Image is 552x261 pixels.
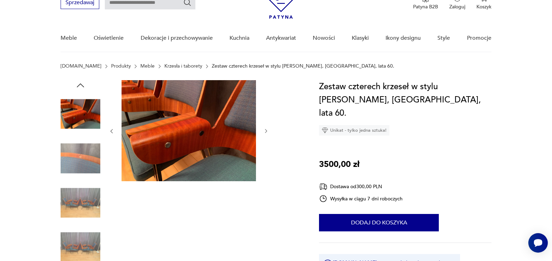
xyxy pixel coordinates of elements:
a: Ikony designu [386,25,421,52]
p: Patyna B2B [413,3,438,10]
p: 3500,00 zł [319,158,359,171]
img: Ikona dostawy [319,182,327,191]
a: Kuchnia [230,25,249,52]
img: Zdjęcie produktu Zestaw czterech krzeseł w stylu Hanno Von Gustedta, Austria, lata 60. [61,94,100,134]
a: Produkty [111,63,131,69]
a: Dekoracje i przechowywanie [141,25,213,52]
div: Unikat - tylko jedna sztuka! [319,125,389,136]
button: Dodaj do koszyka [319,214,439,231]
img: Zdjęcie produktu Zestaw czterech krzeseł w stylu Hanno Von Gustedta, Austria, lata 60. [122,80,256,181]
a: Promocje [467,25,491,52]
iframe: Smartsupp widget button [528,233,548,253]
a: Meble [140,63,155,69]
img: Zdjęcie produktu Zestaw czterech krzeseł w stylu Hanno Von Gustedta, Austria, lata 60. [61,183,100,223]
a: Nowości [313,25,335,52]
a: [DOMAIN_NAME] [61,63,101,69]
div: Wysyłka w ciągu 7 dni roboczych [319,194,403,203]
h1: Zestaw czterech krzeseł w stylu [PERSON_NAME], [GEOGRAPHIC_DATA], lata 60. [319,80,491,120]
a: Antykwariat [266,25,296,52]
a: Klasyki [352,25,369,52]
p: Koszyk [476,3,491,10]
p: Zestaw czterech krzeseł w stylu [PERSON_NAME], [GEOGRAPHIC_DATA], lata 60. [212,63,394,69]
a: Sprzedawaj [61,1,99,6]
a: Krzesła i taborety [164,63,202,69]
a: Oświetlenie [94,25,124,52]
img: Zdjęcie produktu Zestaw czterech krzeseł w stylu Hanno Von Gustedta, Austria, lata 60. [61,139,100,178]
div: Dostawa od 300,00 PLN [319,182,403,191]
a: Meble [61,25,77,52]
img: Ikona diamentu [322,127,328,133]
p: Zaloguj [449,3,465,10]
a: Style [437,25,450,52]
